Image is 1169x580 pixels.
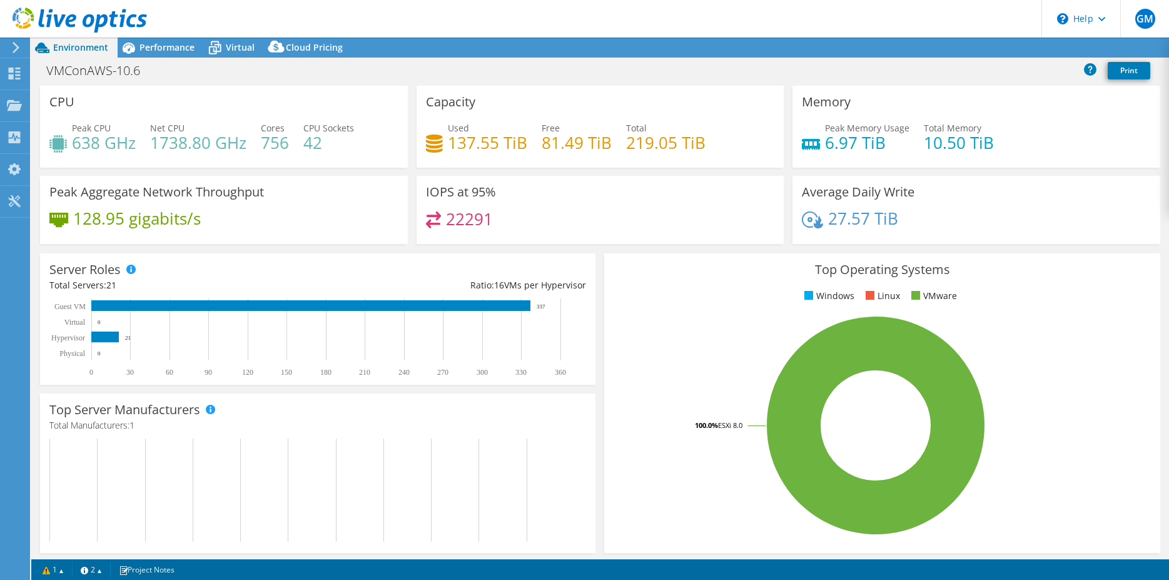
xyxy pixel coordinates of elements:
[106,279,116,291] span: 21
[1108,62,1150,79] a: Print
[426,185,496,199] h3: IOPS at 95%
[477,368,488,377] text: 300
[51,333,85,342] text: Hypervisor
[242,368,253,377] text: 120
[166,368,173,377] text: 60
[437,368,448,377] text: 270
[34,562,73,577] a: 1
[448,136,527,150] h4: 137.55 TiB
[53,41,108,53] span: Environment
[426,95,475,109] h3: Capacity
[542,136,612,150] h4: 81.49 TiB
[825,136,909,150] h4: 6.97 TiB
[448,122,469,134] span: Used
[49,419,586,432] h4: Total Manufacturers:
[718,420,742,430] tspan: ESXi 8.0
[863,289,900,303] li: Linux
[129,419,134,431] span: 1
[802,95,851,109] h3: Memory
[1057,13,1068,24] svg: \n
[64,318,86,327] text: Virtual
[89,368,93,377] text: 0
[150,136,246,150] h4: 1738.80 GHz
[924,136,994,150] h4: 10.50 TiB
[537,303,545,310] text: 337
[825,122,909,134] span: Peak Memory Usage
[802,185,914,199] h3: Average Daily Write
[320,368,331,377] text: 180
[49,403,200,417] h3: Top Server Manufacturers
[542,122,560,134] span: Free
[281,368,292,377] text: 150
[41,64,159,78] h1: VMConAWS-10.6
[72,562,111,577] a: 2
[555,368,566,377] text: 360
[286,41,343,53] span: Cloud Pricing
[49,185,264,199] h3: Peak Aggregate Network Throughput
[49,278,318,292] div: Total Servers:
[139,41,195,53] span: Performance
[303,122,354,134] span: CPU Sockets
[126,368,134,377] text: 30
[494,279,504,291] span: 16
[98,350,101,357] text: 0
[73,211,201,225] h4: 128.95 gigabits/s
[924,122,981,134] span: Total Memory
[446,212,493,226] h4: 22291
[125,335,131,341] text: 21
[72,136,136,150] h4: 638 GHz
[614,263,1150,277] h3: Top Operating Systems
[49,263,121,277] h3: Server Roles
[695,420,718,430] tspan: 100.0%
[261,136,289,150] h4: 756
[98,319,101,325] text: 0
[205,368,212,377] text: 90
[801,289,854,303] li: Windows
[261,122,285,134] span: Cores
[318,278,586,292] div: Ratio: VMs per Hypervisor
[54,302,86,311] text: Guest VM
[226,41,255,53] span: Virtual
[626,136,706,150] h4: 219.05 TiB
[59,349,85,358] text: Physical
[150,122,185,134] span: Net CPU
[828,211,898,225] h4: 27.57 TiB
[359,368,370,377] text: 210
[1135,9,1155,29] span: GM
[515,368,527,377] text: 330
[908,289,957,303] li: VMware
[398,368,410,377] text: 240
[303,136,354,150] h4: 42
[110,562,183,577] a: Project Notes
[49,95,74,109] h3: CPU
[626,122,647,134] span: Total
[72,122,111,134] span: Peak CPU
